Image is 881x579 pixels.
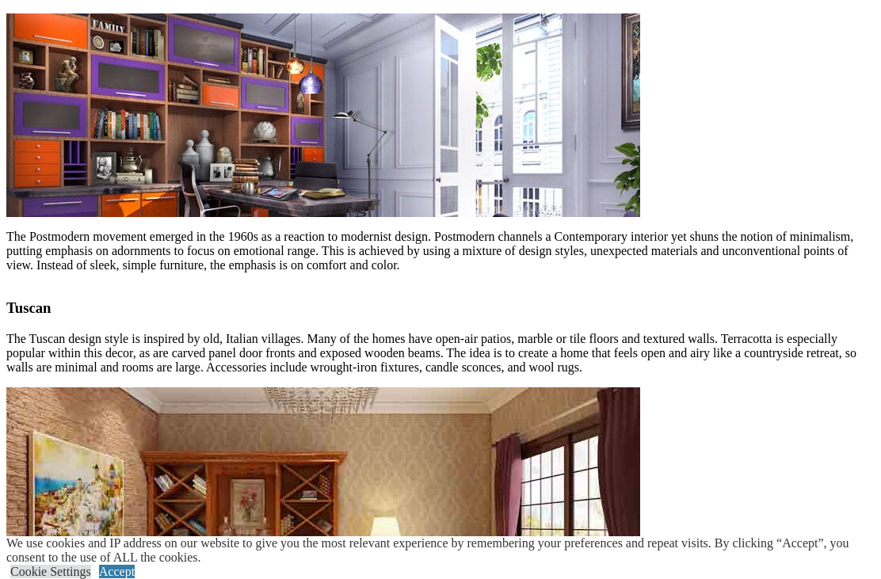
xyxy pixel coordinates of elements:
[6,230,875,272] p: The Postmodern movement emerged in the 1960s as a reaction to modernist design. Postmodern channe...
[6,299,875,317] h3: Tuscan
[10,565,91,578] a: Cookie Settings
[6,332,875,375] p: The Tuscan design style is inspired by old, Italian villages. Many of the homes have open-air pat...
[99,565,135,578] a: Accept
[6,13,640,330] img: postmodern
[6,536,881,565] div: We use cookies and IP address on our website to give you the most relevant experience by remember...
